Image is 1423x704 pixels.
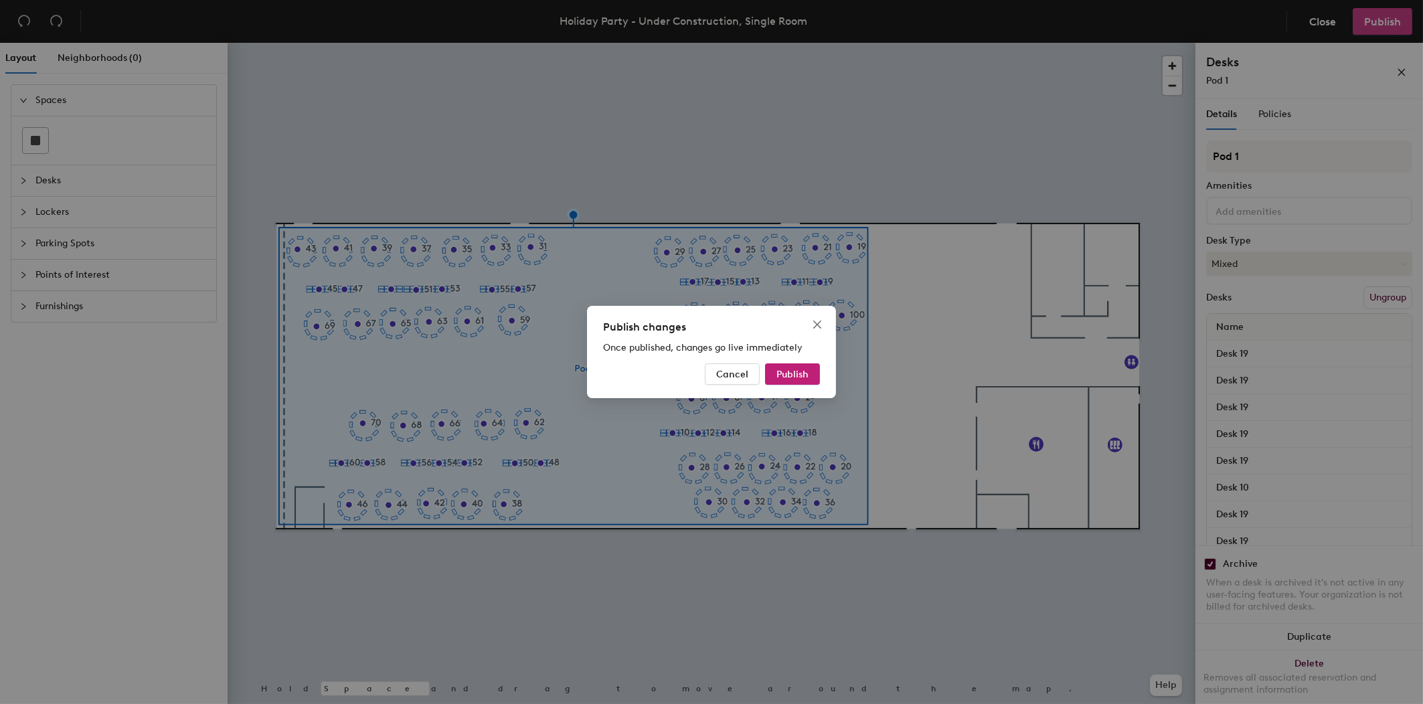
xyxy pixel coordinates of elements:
[807,319,828,330] span: Close
[807,314,828,335] button: Close
[716,369,748,380] span: Cancel
[603,319,820,335] div: Publish changes
[765,363,820,385] button: Publish
[776,369,809,380] span: Publish
[812,319,823,330] span: close
[603,342,803,353] span: Once published, changes go live immediately
[705,363,760,385] button: Cancel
